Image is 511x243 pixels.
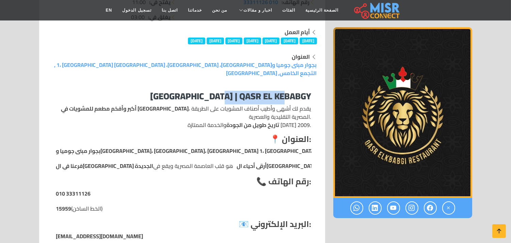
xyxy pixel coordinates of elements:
strong: 📞 رقم الهاتف: [257,174,312,189]
span: [DATE] [300,38,317,44]
span: [DATE] [262,38,280,44]
a: تسجيل الدخول [117,4,156,17]
strong: أرقى أحياء ال[GEOGRAPHIC_DATA] [237,162,318,170]
strong: 15959 [56,204,71,213]
strong: [GEOGRAPHIC_DATA] | Qasr El Kebabgy [150,88,312,104]
strong: أكبر وأفخم مطعم للمشويات في [GEOGRAPHIC_DATA] [61,103,189,114]
a: الفئات [277,4,300,17]
a: EN [101,4,117,17]
div: 1 / 1 [333,27,472,198]
span: [DATE] [188,38,205,44]
strong: 📧 البريد الإلكتروني: [239,216,312,232]
a: اتصل بنا [157,4,183,17]
img: قصر الكبابجي [333,27,472,198]
a: من نحن [207,4,232,17]
strong: 010 33311126 [56,189,91,198]
li: (الخط الساخن) [53,204,312,213]
a: الصفحة الرئيسية [300,4,344,17]
strong: تاريخ طويل من الجودة [227,120,280,130]
span: اخبار و مقالات [243,7,272,13]
a: [EMAIL_ADDRESS][DOMAIN_NAME] [56,231,143,241]
strong: العنوان [292,52,310,62]
a: بجوار مبنى جوميا و[GEOGRAPHIC_DATA]، [GEOGRAPHIC_DATA]، [GEOGRAPHIC_DATA] 1، [GEOGRAPHIC_DATA] , ... [54,60,317,78]
li: هو قلب العاصمة المصرية ويقع في ، حيث يسهل الوصول إليه من جميع الأماكن في المدينة. [53,162,312,170]
img: main.misr_connect [354,2,400,19]
strong: فرعنا في ال[GEOGRAPHIC_DATA] الجديدة [56,162,154,170]
p: ، يقدم لك أشهى وأطيب أصناف المشويات على الطريقة المصرية التقليدية والعصرية. والخدمة الممتازة [DAT... [53,104,312,129]
span: [DATE] [244,38,261,44]
span: [DATE] [225,38,243,44]
span: [DATE] [207,38,224,44]
span: [DATE] [281,38,298,44]
strong: 📍 العنوان: [270,131,312,147]
strong: بجوار مبنى جوميا و[GEOGRAPHIC_DATA]، [GEOGRAPHIC_DATA]، [GEOGRAPHIC_DATA] 1، [GEOGRAPHIC_DATA] [56,147,316,155]
strong: أيام العمل [285,27,310,37]
a: خدماتنا [183,4,207,17]
a: اخبار و مقالات [232,4,277,17]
